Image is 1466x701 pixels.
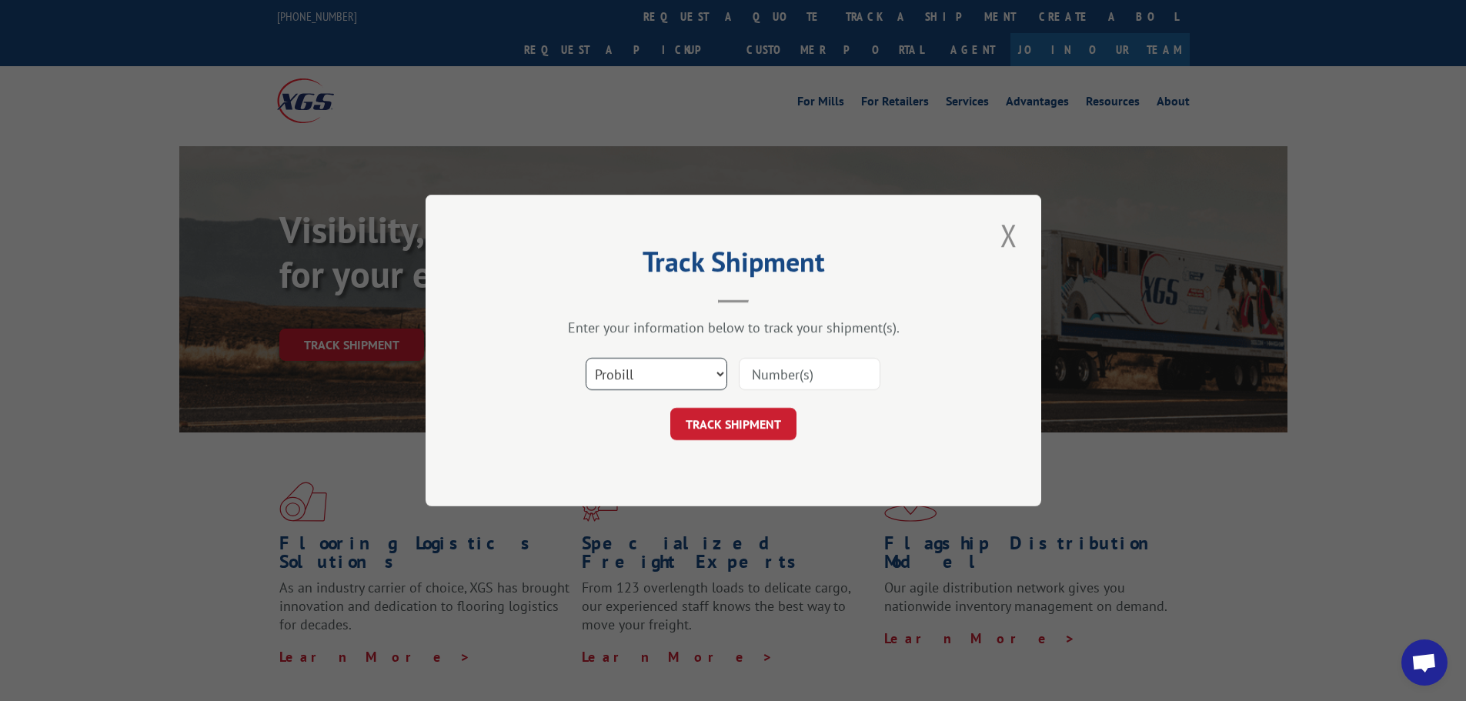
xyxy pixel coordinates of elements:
h2: Track Shipment [503,251,964,280]
input: Number(s) [739,358,880,390]
button: TRACK SHIPMENT [670,408,796,440]
button: Close modal [996,214,1022,256]
div: Enter your information below to track your shipment(s). [503,319,964,336]
a: Open chat [1401,639,1448,686]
